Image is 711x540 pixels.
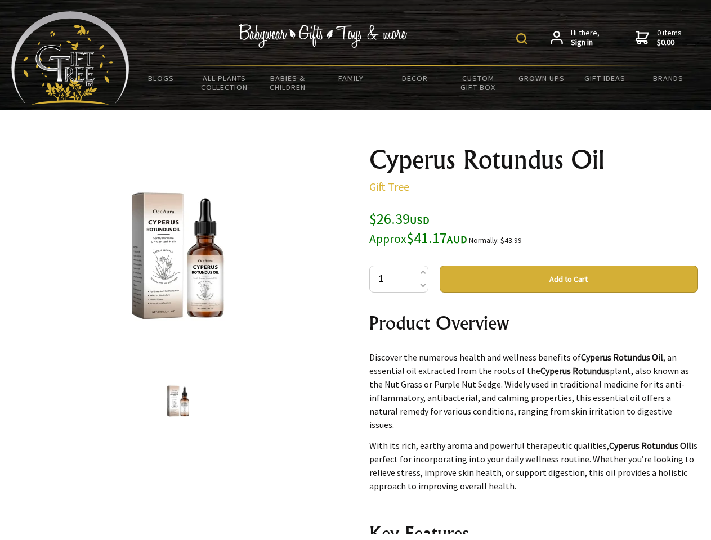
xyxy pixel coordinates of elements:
[469,236,522,245] small: Normally: $43.99
[369,209,467,247] span: $26.39 $41.17
[383,66,446,90] a: Decor
[637,66,700,90] a: Brands
[540,365,610,376] strong: Cyperus Rotundus
[156,380,199,422] img: Cyperus Rotundus Oil
[369,439,698,493] p: With its rich, earthy aroma and powerful therapeutic qualities, is perfect for incorporating into...
[369,350,698,431] p: Discover the numerous health and wellness benefits of , an essential oil extracted from the roots...
[369,146,698,173] h1: Cyperus Rotundus Oil
[581,352,663,363] strong: Cyperus Rotundus Oil
[369,179,409,193] a: Gift Tree
[551,28,600,48] a: Hi there,Sign in
[571,38,600,48] strong: Sign in
[369,309,698,336] h2: Product Overview
[516,33,527,44] img: product search
[657,38,682,48] strong: $0.00
[657,28,682,48] span: 0 items
[129,66,193,90] a: BLOGS
[446,66,510,99] a: Custom Gift Box
[636,28,682,48] a: 0 items$0.00
[369,231,406,246] small: Approx
[509,66,573,90] a: Grown Ups
[410,214,430,227] span: USD
[320,66,383,90] a: Family
[256,66,320,99] a: Babies & Children
[609,440,691,451] strong: Cyperus Rotundus Oil
[573,66,637,90] a: Gift Ideas
[90,168,266,344] img: Cyperus Rotundus Oil
[447,233,467,246] span: AUD
[571,28,600,48] span: Hi there,
[440,265,698,292] button: Add to Cart
[193,66,257,99] a: All Plants Collection
[11,11,129,105] img: Babyware - Gifts - Toys and more...
[239,24,408,48] img: Babywear - Gifts - Toys & more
